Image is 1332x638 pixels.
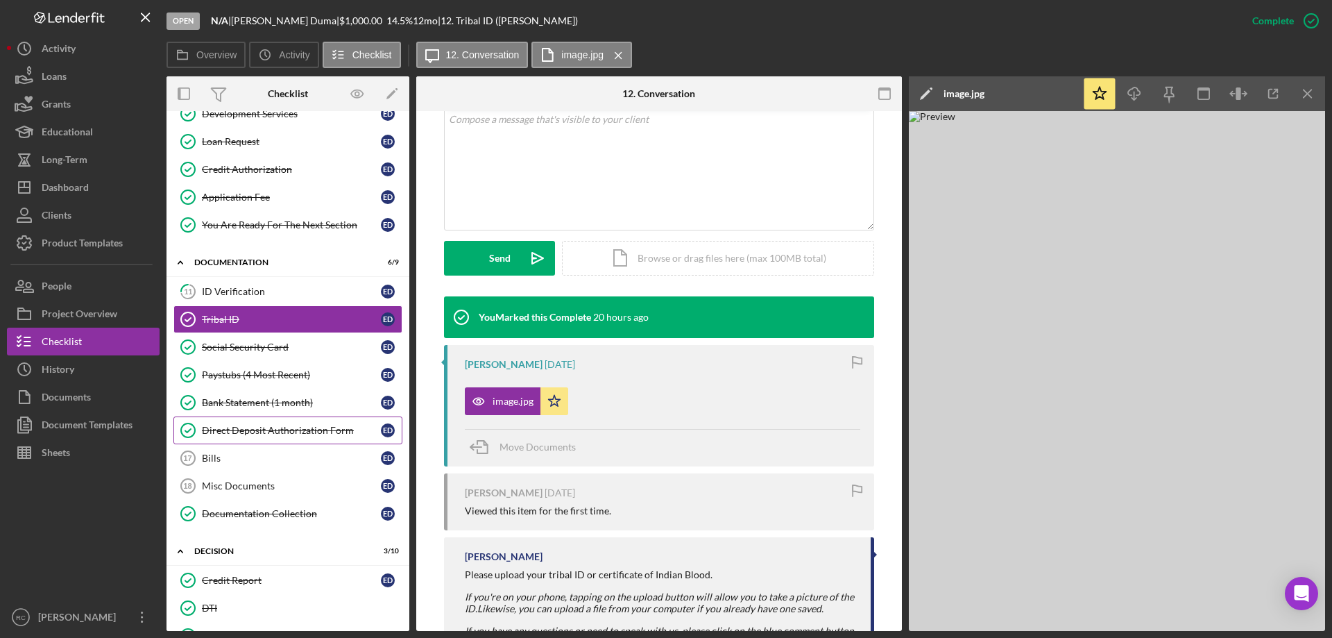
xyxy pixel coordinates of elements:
[7,411,160,439] button: Document Templates
[374,547,399,555] div: 3 / 10
[42,174,89,205] div: Dashboard
[381,190,395,204] div: E D
[477,603,823,614] em: Likewise, you can upload a file from your computer if you already have one saved.
[7,146,160,174] button: Long-Term
[173,444,402,472] a: 17BillsED
[194,547,364,555] div: Decision
[381,312,395,326] div: E D
[231,15,339,26] div: [PERSON_NAME] Duma |
[202,286,381,297] div: ID Verification
[202,108,381,119] div: Development Services
[465,359,543,370] div: [PERSON_NAME]
[173,417,402,444] a: Direct Deposit Authorization FormED
[7,328,160,355] button: Checklist
[202,603,402,614] div: DTI
[7,355,160,383] button: History
[465,551,543,562] div: [PERSON_NAME]
[479,312,591,323] div: You Marked this Complete
[202,136,381,147] div: Loan Request
[7,300,160,328] button: Project Overview
[381,423,395,437] div: E D
[268,88,308,99] div: Checklist
[173,566,402,594] a: Credit ReportED
[42,118,93,149] div: Educational
[323,42,401,68] button: Checklist
[42,90,71,121] div: Grants
[173,100,402,128] a: Development ServicesED
[493,396,533,407] div: image.jpg
[465,487,543,498] div: [PERSON_NAME]
[42,411,133,442] div: Document Templates
[622,88,695,99] div: 12. Conversation
[202,480,381,492] div: Misc Documents
[545,359,575,370] time: 2025-08-15 18:42
[7,201,160,229] button: Clients
[42,201,71,233] div: Clients
[202,192,381,203] div: Application Fee
[166,12,200,30] div: Open
[381,285,395,299] div: E D
[202,342,381,353] div: Social Security Card
[42,35,76,66] div: Activity
[499,441,576,453] span: Move Documents
[42,383,91,414] div: Documents
[173,128,402,156] a: Loan RequestED
[381,396,395,410] div: E D
[202,508,381,519] div: Documentation Collection
[352,49,392,60] label: Checklist
[416,42,529,68] button: 12. Conversation
[166,42,246,68] button: Overview
[42,300,117,331] div: Project Overview
[381,451,395,465] div: E D
[381,573,395,587] div: E D
[173,156,402,183] a: Credit AuthorizationED
[202,369,381,380] div: Paystubs (4 Most Recent)
[593,312,649,323] time: 2025-08-18 20:36
[465,387,568,415] button: image.jpg
[211,15,228,26] b: N/A
[42,355,74,387] div: History
[489,241,511,276] div: Send
[943,88,984,99] div: image.jpg
[381,162,395,176] div: E D
[561,49,604,60] label: image.jpg
[446,49,520,60] label: 12. Conversation
[465,430,590,464] button: Move Documents
[42,146,87,177] div: Long-Term
[413,15,438,26] div: 12 mo
[465,505,611,517] div: Viewed this item for the first time.
[173,594,402,622] a: DTI
[42,62,67,94] div: Loans
[196,49,237,60] label: Overview
[202,453,381,464] div: Bills
[202,164,381,175] div: Credit Authorization
[1252,7,1294,35] div: Complete
[909,111,1325,631] img: Preview
[173,500,402,528] a: Documentation CollectionED
[438,15,578,26] div: | 12. Tribal ID ([PERSON_NAME])
[444,241,555,276] button: Send
[42,272,71,303] div: People
[7,35,160,62] button: Activity
[381,507,395,521] div: E D
[7,62,160,90] button: Loans
[194,258,364,267] div: Documentation
[7,383,160,411] button: Documents
[202,219,381,230] div: You Are Ready For The Next Section
[374,258,399,267] div: 6 / 9
[7,90,160,118] button: Grants
[249,42,318,68] button: Activity
[1285,577,1318,610] div: Open Intercom Messenger
[42,229,123,260] div: Product Templates
[173,211,402,239] a: You Are Ready For The Next SectionED
[7,439,160,467] button: Sheets
[173,361,402,389] a: Paystubs (4 Most Recent)ED
[16,614,26,621] text: RC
